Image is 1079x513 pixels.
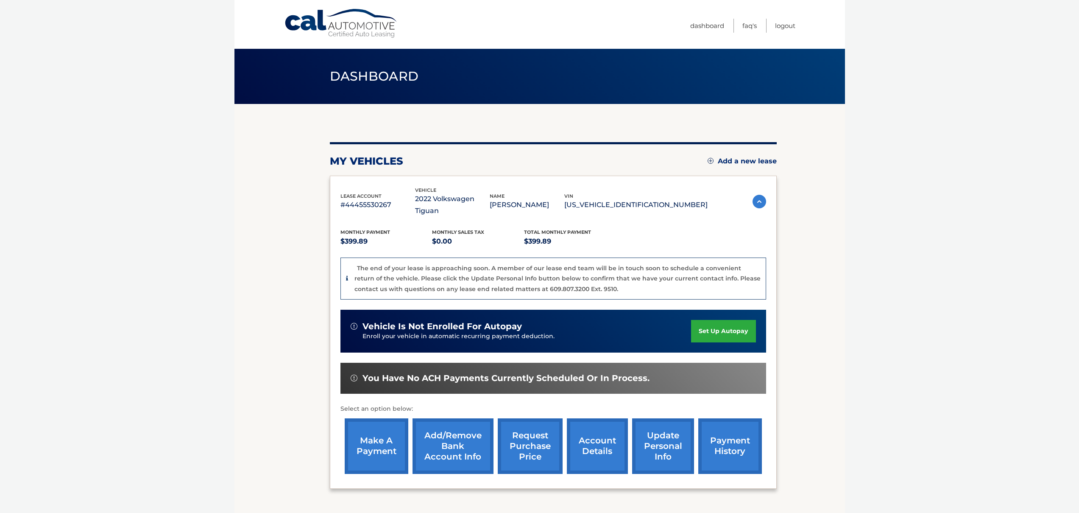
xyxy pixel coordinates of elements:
[775,19,795,33] a: Logout
[490,199,564,211] p: [PERSON_NAME]
[351,375,357,381] img: alert-white.svg
[432,235,524,247] p: $0.00
[498,418,563,474] a: request purchase price
[362,373,650,384] span: You have no ACH payments currently scheduled or in process.
[340,229,390,235] span: Monthly Payment
[345,418,408,474] a: make a payment
[340,404,766,414] p: Select an option below:
[691,320,756,342] a: set up autopay
[340,199,415,211] p: #44455530267
[708,157,777,165] a: Add a new lease
[415,187,436,193] span: vehicle
[564,193,573,199] span: vin
[330,155,403,168] h2: my vehicles
[415,193,490,217] p: 2022 Volkswagen Tiguan
[340,193,382,199] span: lease account
[753,195,766,208] img: accordion-active.svg
[524,235,616,247] p: $399.89
[340,235,432,247] p: $399.89
[567,418,628,474] a: account details
[432,229,484,235] span: Monthly sales Tax
[698,418,762,474] a: payment history
[708,158,714,164] img: add.svg
[284,8,399,39] a: Cal Automotive
[490,193,505,199] span: name
[351,323,357,330] img: alert-white.svg
[632,418,694,474] a: update personal info
[564,199,708,211] p: [US_VEHICLE_IDENTIFICATION_NUMBER]
[524,229,591,235] span: Total Monthly Payment
[690,19,724,33] a: Dashboard
[742,19,757,33] a: FAQ's
[413,418,493,474] a: Add/Remove bank account info
[330,68,419,84] span: Dashboard
[362,332,691,341] p: Enroll your vehicle in automatic recurring payment deduction.
[362,321,522,332] span: vehicle is not enrolled for autopay
[354,264,761,293] p: The end of your lease is approaching soon. A member of our lease end team will be in touch soon t...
